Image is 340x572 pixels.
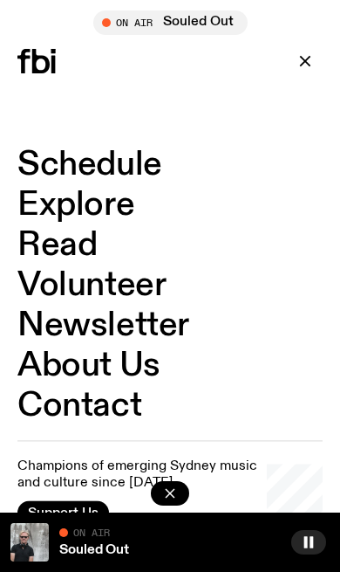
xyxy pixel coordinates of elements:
[73,527,110,538] span: On Air
[17,349,160,382] a: About Us
[10,523,49,562] img: Stephen looks directly at the camera, wearing a black tee, black sunglasses and headphones around...
[17,500,109,525] button: Support Us
[17,229,97,262] a: Read
[17,148,162,182] a: Schedule
[17,309,189,342] a: Newsletter
[93,10,248,35] button: On AirSouled Out
[28,506,99,521] span: Support Us
[17,458,260,492] p: Champions of emerging Sydney music and culture since [DATE].
[17,389,141,423] a: Contact
[17,269,166,302] a: Volunteer
[59,543,129,557] a: Souled Out
[17,189,134,222] a: Explore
